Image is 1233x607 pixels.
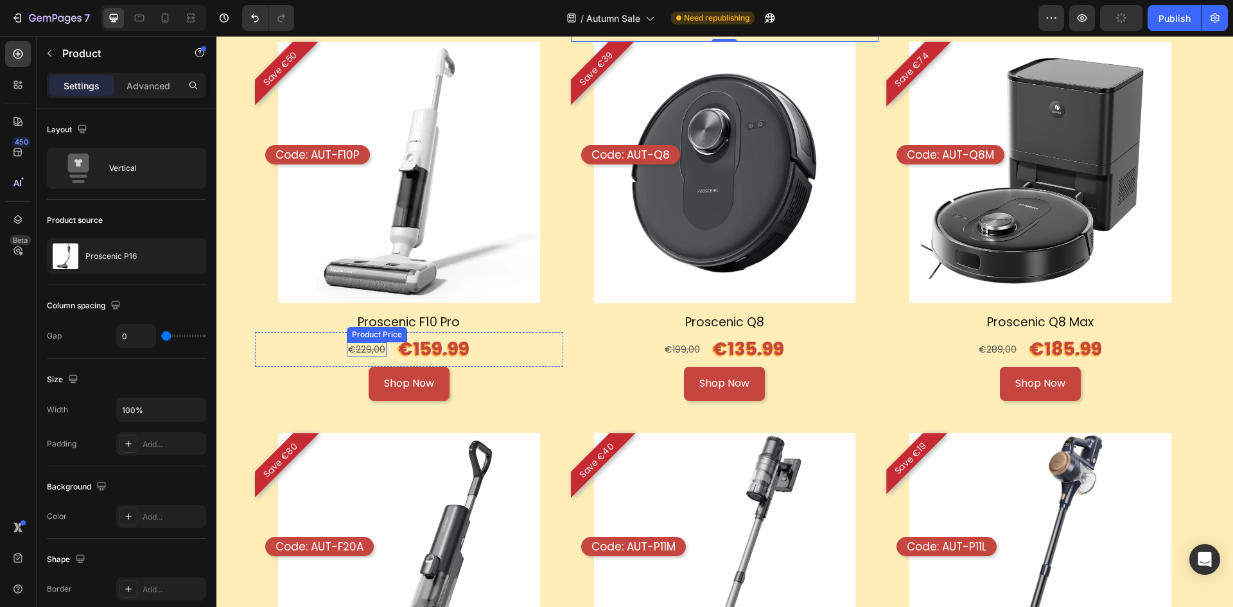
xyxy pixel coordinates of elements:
[667,4,724,62] pre: Save €74
[36,396,93,453] pre: Save €80
[5,5,96,31] button: 7
[143,439,203,450] div: Add...
[581,12,584,25] span: /
[693,6,955,268] a: Proscenic Q8 Max
[47,583,72,595] div: Border
[47,215,103,226] div: Product source
[47,371,81,389] div: Size
[84,10,90,26] p: 7
[684,12,749,24] span: Need republishing
[447,306,485,321] div: €199,00
[242,5,294,31] div: Undo/Redo
[799,339,849,357] p: Shop Now
[47,438,76,450] div: Padding
[667,396,722,450] pre: Save €19
[47,404,68,416] div: Width
[783,331,864,365] a: Shop Now
[12,137,31,147] div: 450
[127,79,170,92] p: Advanced
[813,297,886,330] p: €185.99
[1159,12,1191,25] div: Publish
[351,396,408,453] pre: Save €40
[1148,5,1202,31] button: Publish
[690,112,778,126] p: Code: AUT-Q8M
[496,297,568,330] p: €135.99
[62,46,171,61] p: Product
[10,235,31,245] div: Beta
[117,398,205,421] input: Auto
[143,584,203,595] div: Add...
[1189,544,1220,575] div: Open Intercom Messenger
[47,297,123,315] div: Column spacing
[59,504,147,518] p: Code: AUT-F20A
[47,121,90,139] div: Layout
[117,324,155,347] input: Auto
[761,306,801,321] div: €289,00
[354,277,663,296] h1: Proscenic Q8
[586,12,640,25] span: Autumn Sale
[468,331,548,365] a: Shop Now
[47,479,109,496] div: Background
[483,339,533,357] p: Shop Now
[47,551,88,568] div: Shape
[693,6,955,268] img: Proscenic Q8 Max Proscenic
[216,36,1233,607] iframe: Design area
[53,243,78,269] img: product feature img
[47,511,67,522] div: Color
[47,330,62,342] div: Gap
[690,504,770,518] p: Code: AUT-P11L
[85,252,137,261] p: Proscenic P16
[64,79,100,92] p: Settings
[109,154,188,183] div: Vertical
[375,112,453,126] p: Code: AUT-Q8
[375,504,459,518] p: Code: AUT-P11M
[143,511,203,523] div: Add...
[670,277,978,296] h1: Proscenic Q8 Max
